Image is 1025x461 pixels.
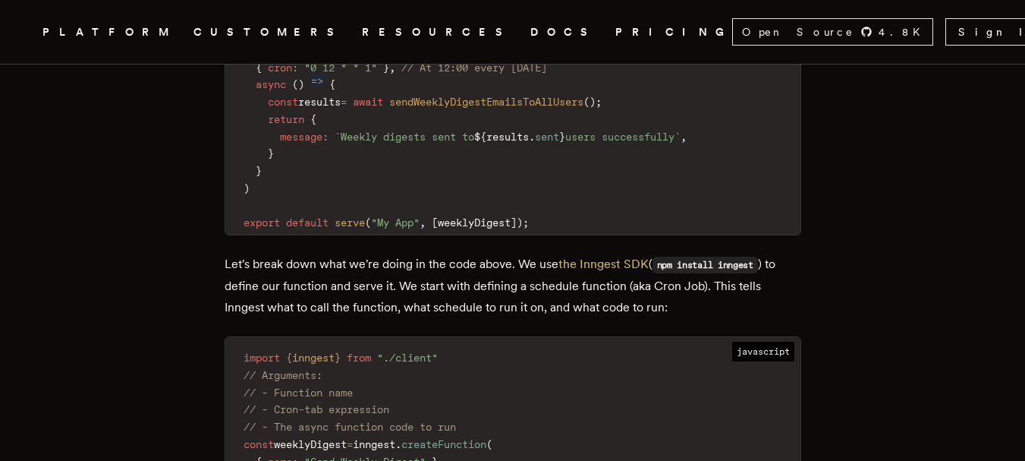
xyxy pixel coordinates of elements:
[322,131,329,143] span: :
[335,216,365,229] span: serve
[244,387,353,399] span: // - Function name
[298,78,304,90] span: )
[652,257,758,273] code: npm install inngest
[256,165,262,177] span: }
[244,438,274,450] span: const
[362,23,512,42] button: RESOURCES
[486,131,529,143] span: results
[401,62,547,74] span: // At 12:00 every [DATE]
[389,96,583,108] span: sendWeeklyDigestEmailsToAllUsers
[517,216,523,229] span: )
[879,24,929,39] span: 4.8 K
[244,403,389,415] span: // - Cron-tab expression
[474,131,486,143] span: ${
[511,216,517,229] span: ]
[681,131,687,143] span: ,
[292,62,298,74] span: :
[244,352,280,364] span: import
[530,23,597,42] a: DOCS
[395,438,401,450] span: .
[286,352,292,364] span: {
[742,24,854,39] span: Open Source
[244,216,280,229] span: export
[274,438,347,450] span: weeklyDigest
[268,147,274,159] span: }
[565,131,674,143] span: users successfully
[268,96,298,108] span: const
[244,369,322,381] span: // Arguments:
[347,438,353,450] span: =
[353,438,395,450] span: inngest
[310,113,316,125] span: {
[298,96,341,108] span: results
[420,216,426,229] span: ,
[268,62,292,74] span: cron
[365,216,371,229] span: (
[292,352,335,364] span: inngest
[256,78,286,90] span: async
[732,342,794,362] span: javascript
[347,352,371,364] span: from
[335,131,341,143] span: `
[225,254,801,318] p: Let's break down what we're doing in the code above. We use ( ) to define our function and serve ...
[244,182,250,194] span: )
[559,131,565,143] span: }
[280,131,322,143] span: message
[529,131,535,143] span: .
[558,257,649,271] a: the Inngest SDK
[341,96,347,108] span: =
[583,96,590,108] span: (
[311,74,323,87] span: =>
[590,96,596,108] span: )
[244,421,456,433] span: // - The async function code to run
[268,113,304,125] span: return
[401,438,486,450] span: createFunction
[674,131,681,143] span: `
[377,352,438,364] span: "./client"
[353,96,383,108] span: await
[523,216,529,229] span: ;
[42,23,175,42] button: PLATFORM
[371,216,420,229] span: "My App"
[329,78,335,90] span: {
[596,96,602,108] span: ;
[486,438,492,450] span: (
[286,216,329,229] span: default
[438,216,511,229] span: weeklyDigest
[389,62,395,74] span: ,
[535,131,559,143] span: sent
[383,62,389,74] span: }
[341,131,474,143] span: Weekly digests sent to
[292,78,298,90] span: (
[193,23,344,42] a: CUSTOMERS
[335,352,341,364] span: }
[615,23,732,42] a: PRICING
[432,216,438,229] span: [
[304,62,377,74] span: "0 12 * * 1"
[256,62,262,74] span: {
